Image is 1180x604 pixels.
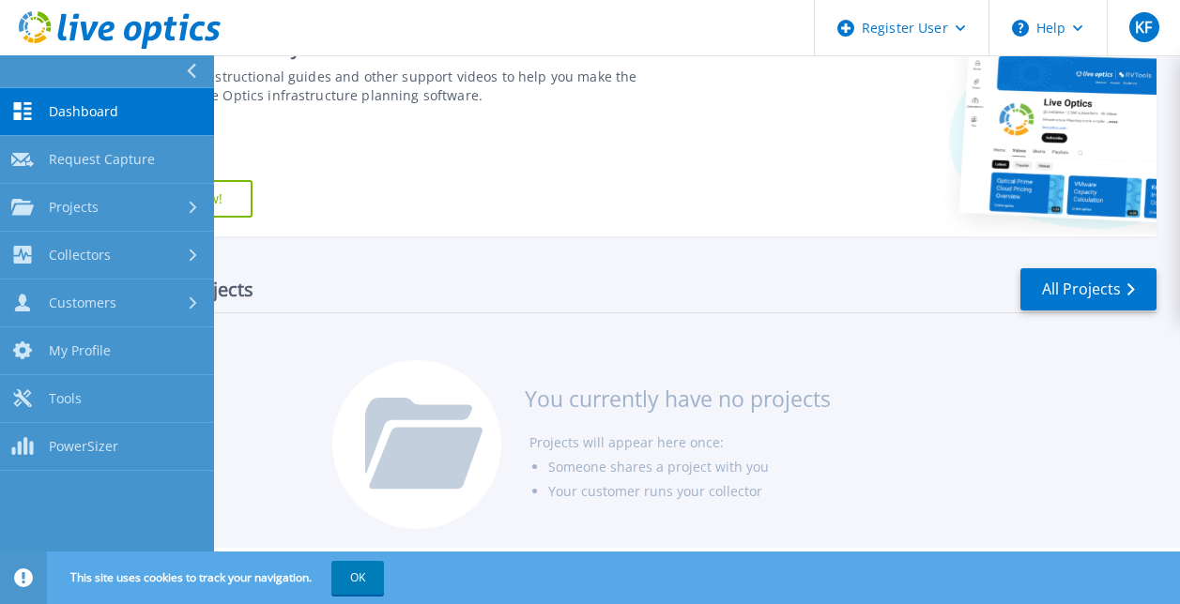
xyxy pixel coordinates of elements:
span: KF [1135,20,1152,35]
span: This site uses cookies to track your navigation. [52,561,384,595]
h3: You currently have no projects [525,388,831,409]
span: Tools [49,390,82,407]
li: Your customer runs your collector [548,479,831,504]
div: Find tutorials, instructional guides and other support videos to help you make the most of your L... [110,68,664,105]
span: Projects [49,199,99,216]
span: PowerSizer [49,438,118,455]
span: Dashboard [49,103,118,120]
span: My Profile [49,342,111,359]
li: Someone shares a project with you [548,455,831,479]
span: Request Capture [49,151,155,168]
span: Customers [49,294,116,311]
li: Projects will appear here once: [529,430,831,455]
a: All Projects [1020,268,1157,310]
button: OK [331,561,384,595]
span: Collectors [49,247,111,264]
